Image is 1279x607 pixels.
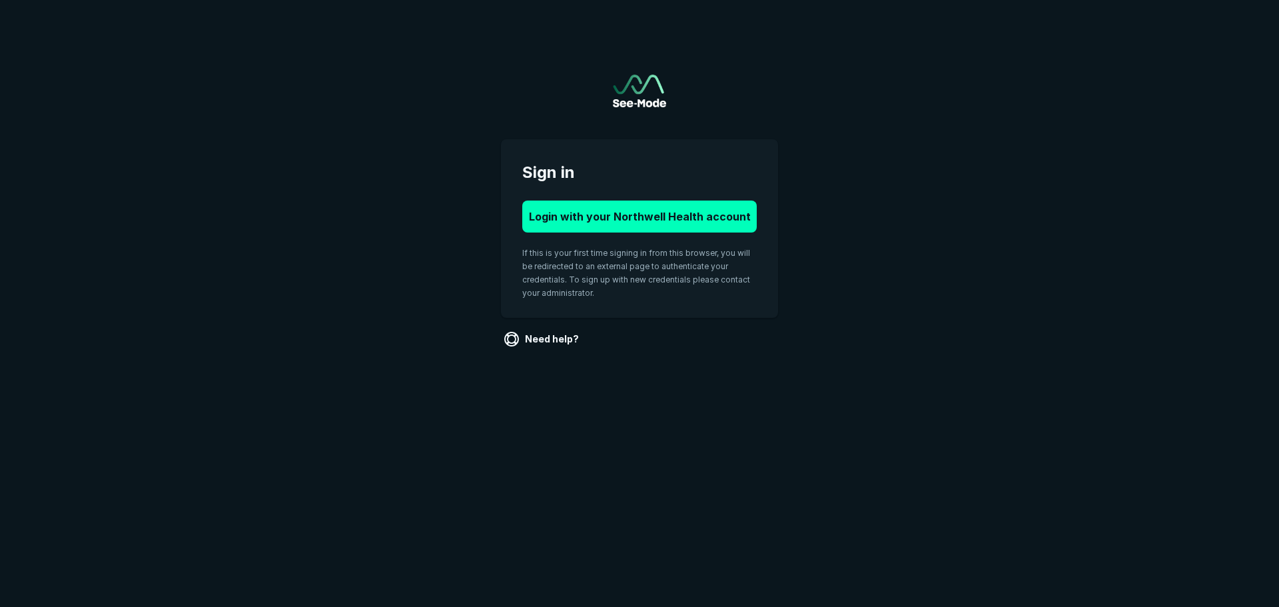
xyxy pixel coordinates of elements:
[522,248,750,298] span: If this is your first time signing in from this browser, you will be redirected to an external pa...
[613,75,666,107] img: See-Mode Logo
[522,161,757,185] span: Sign in
[522,201,757,233] button: Login with your Northwell Health account
[501,328,584,350] a: Need help?
[613,75,666,107] a: Go to sign in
